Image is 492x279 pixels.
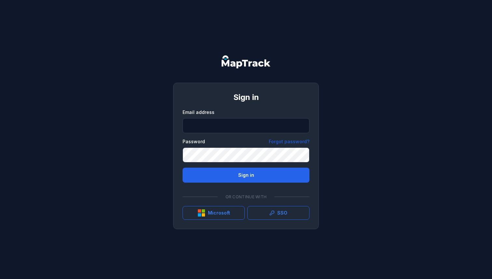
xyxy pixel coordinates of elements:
[183,138,205,145] label: Password
[211,55,281,68] nav: Global
[183,190,309,203] div: Or continue with
[183,109,214,116] label: Email address
[183,92,309,103] h1: Sign in
[247,206,309,220] a: SSO
[183,206,245,220] button: Microsoft
[183,168,309,183] button: Sign in
[269,138,309,145] a: Forgot password?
